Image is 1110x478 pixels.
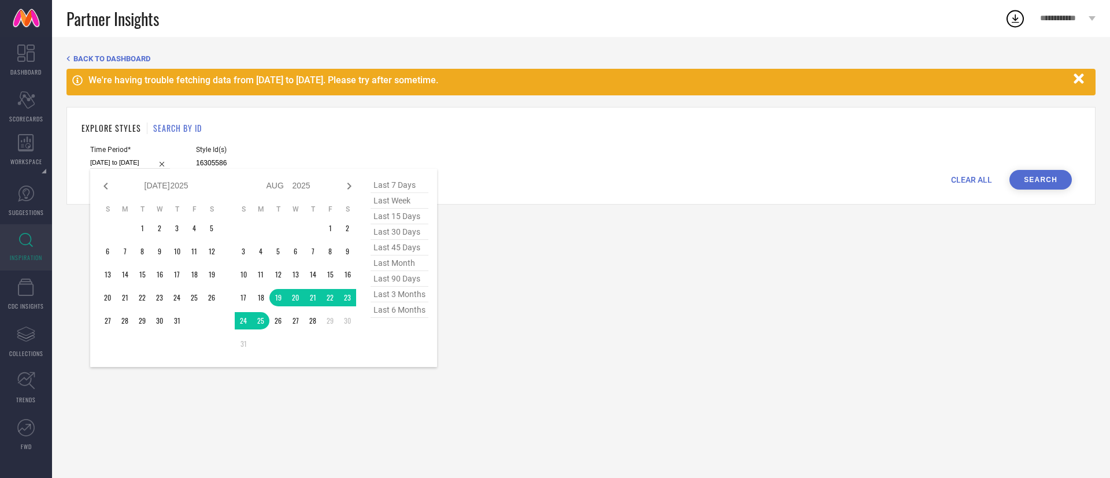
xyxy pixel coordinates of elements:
[235,243,252,260] td: Sun Aug 03 2025
[304,243,321,260] td: Thu Aug 07 2025
[16,395,36,404] span: TRENDS
[134,266,151,283] td: Tue Jul 15 2025
[287,266,304,283] td: Wed Aug 13 2025
[73,54,150,63] span: BACK TO DASHBOARD
[371,209,428,224] span: last 15 days
[371,271,428,287] span: last 90 days
[151,289,168,306] td: Wed Jul 23 2025
[235,312,252,329] td: Sun Aug 24 2025
[951,175,992,184] span: CLEAR ALL
[151,220,168,237] td: Wed Jul 02 2025
[203,289,220,306] td: Sat Jul 26 2025
[203,266,220,283] td: Sat Jul 19 2025
[168,266,186,283] td: Thu Jul 17 2025
[371,287,428,302] span: last 3 months
[99,266,116,283] td: Sun Jul 13 2025
[168,289,186,306] td: Thu Jul 24 2025
[116,243,134,260] td: Mon Jul 07 2025
[339,205,356,214] th: Saturday
[252,205,269,214] th: Monday
[371,177,428,193] span: last 7 days
[321,205,339,214] th: Friday
[196,146,364,154] span: Style Id(s)
[151,205,168,214] th: Wednesday
[168,205,186,214] th: Thursday
[134,289,151,306] td: Tue Jul 22 2025
[235,205,252,214] th: Sunday
[339,312,356,329] td: Sat Aug 30 2025
[186,243,203,260] td: Fri Jul 11 2025
[99,179,113,193] div: Previous month
[269,312,287,329] td: Tue Aug 26 2025
[287,289,304,306] td: Wed Aug 20 2025
[252,312,269,329] td: Mon Aug 25 2025
[304,289,321,306] td: Thu Aug 21 2025
[321,220,339,237] td: Fri Aug 01 2025
[371,224,428,240] span: last 30 days
[99,243,116,260] td: Sun Jul 06 2025
[168,312,186,329] td: Thu Jul 31 2025
[99,289,116,306] td: Sun Jul 20 2025
[339,243,356,260] td: Sat Aug 09 2025
[116,205,134,214] th: Monday
[134,220,151,237] td: Tue Jul 01 2025
[339,266,356,283] td: Sat Aug 16 2025
[10,253,42,262] span: INSPIRATION
[66,54,1096,63] div: Back TO Dashboard
[90,157,170,169] input: Select time period
[269,289,287,306] td: Tue Aug 19 2025
[321,266,339,283] td: Fri Aug 15 2025
[151,312,168,329] td: Wed Jul 30 2025
[304,205,321,214] th: Thursday
[287,243,304,260] td: Wed Aug 06 2025
[134,205,151,214] th: Tuesday
[134,312,151,329] td: Tue Jul 29 2025
[342,179,356,193] div: Next month
[134,243,151,260] td: Tue Jul 08 2025
[99,312,116,329] td: Sun Jul 27 2025
[269,266,287,283] td: Tue Aug 12 2025
[168,243,186,260] td: Thu Jul 10 2025
[90,146,170,154] span: Time Period*
[339,289,356,306] td: Sat Aug 23 2025
[321,243,339,260] td: Fri Aug 08 2025
[186,220,203,237] td: Fri Jul 04 2025
[9,114,43,123] span: SCORECARDS
[269,243,287,260] td: Tue Aug 05 2025
[66,7,159,31] span: Partner Insights
[371,193,428,209] span: last week
[304,312,321,329] td: Thu Aug 28 2025
[8,302,44,310] span: CDC INSIGHTS
[10,157,42,166] span: WORKSPACE
[168,220,186,237] td: Thu Jul 03 2025
[371,255,428,271] span: last month
[321,289,339,306] td: Fri Aug 22 2025
[151,266,168,283] td: Wed Jul 16 2025
[252,243,269,260] td: Mon Aug 04 2025
[287,312,304,329] td: Wed Aug 27 2025
[235,289,252,306] td: Sun Aug 17 2025
[287,205,304,214] th: Wednesday
[116,266,134,283] td: Mon Jul 14 2025
[321,312,339,329] td: Fri Aug 29 2025
[304,266,321,283] td: Thu Aug 14 2025
[82,122,141,134] h1: EXPLORE STYLES
[269,205,287,214] th: Tuesday
[235,335,252,353] td: Sun Aug 31 2025
[10,68,42,76] span: DASHBOARD
[252,289,269,306] td: Mon Aug 18 2025
[203,220,220,237] td: Sat Jul 05 2025
[203,243,220,260] td: Sat Jul 12 2025
[196,157,364,170] input: Enter comma separated style ids e.g. 12345, 67890
[186,266,203,283] td: Fri Jul 18 2025
[1009,170,1072,190] button: Search
[186,289,203,306] td: Fri Jul 25 2025
[1005,8,1026,29] div: Open download list
[99,205,116,214] th: Sunday
[235,266,252,283] td: Sun Aug 10 2025
[252,266,269,283] td: Mon Aug 11 2025
[186,205,203,214] th: Friday
[21,442,32,451] span: FWD
[339,220,356,237] td: Sat Aug 02 2025
[116,312,134,329] td: Mon Jul 28 2025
